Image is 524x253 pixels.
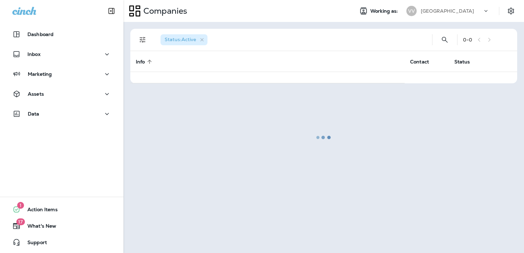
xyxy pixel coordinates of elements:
button: Support [7,236,117,249]
span: 17 [16,218,25,225]
span: What's New [21,223,56,231]
p: [GEOGRAPHIC_DATA] [421,8,474,14]
p: Inbox [27,51,40,57]
p: Companies [141,6,187,16]
button: 17What's New [7,219,117,233]
span: Action Items [21,207,58,215]
div: VV [406,6,417,16]
button: 1Action Items [7,203,117,216]
button: Collapse Sidebar [102,4,121,18]
span: Support [21,240,47,248]
button: Settings [505,5,517,17]
p: Dashboard [27,32,53,37]
p: Assets [28,91,44,97]
button: Inbox [7,47,117,61]
p: Data [28,111,39,117]
button: Marketing [7,67,117,81]
p: Marketing [28,71,52,77]
span: Working as: [370,8,400,14]
span: 1 [17,202,24,209]
button: Dashboard [7,27,117,41]
button: Data [7,107,117,121]
button: Assets [7,87,117,101]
